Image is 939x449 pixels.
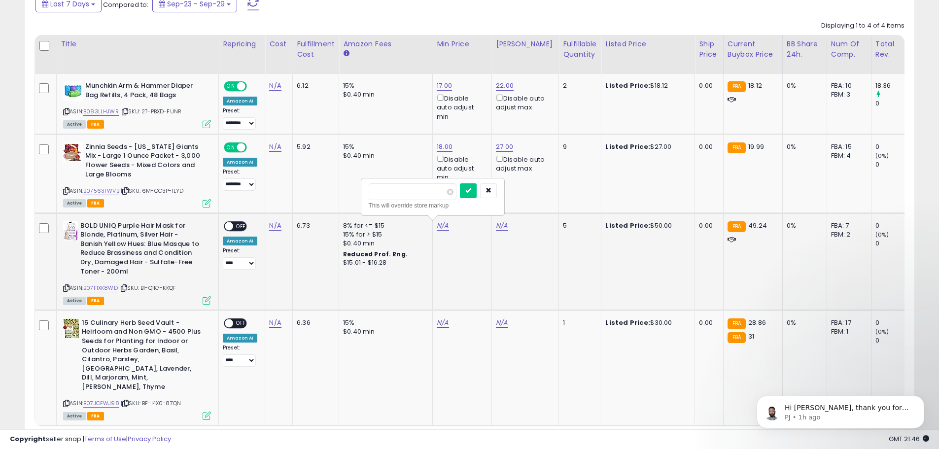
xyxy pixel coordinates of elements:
[343,259,425,267] div: $15.01 - $16.28
[83,284,118,292] a: B07F1XK8WD
[728,81,746,92] small: FBA
[787,81,819,90] div: 0%
[742,375,939,444] iframe: Intercom notifications message
[121,399,181,407] span: | SKU: BF-I4X0-87QN
[787,221,819,230] div: 0%
[225,82,237,91] span: ON
[563,318,593,327] div: 1
[831,90,864,99] div: FBM: 3
[297,221,331,230] div: 6.73
[343,230,425,239] div: 15% for > $15
[787,39,823,60] div: BB Share 24h.
[496,142,513,152] a: 27.00
[699,318,715,327] div: 0.00
[605,221,687,230] div: $50.00
[496,93,551,112] div: Disable auto adjust max
[605,142,650,151] b: Listed Price:
[223,169,257,191] div: Preset:
[343,327,425,336] div: $0.40 min
[223,158,257,167] div: Amazon AI
[223,345,257,367] div: Preset:
[437,93,484,121] div: Disable auto adjust min
[63,221,78,241] img: 41h63S6YcpL._SL40_.jpg
[83,107,119,116] a: B083LLHJWR
[787,142,819,151] div: 0%
[343,39,428,49] div: Amazon Fees
[10,434,46,444] strong: Copyright
[343,81,425,90] div: 15%
[875,239,915,248] div: 0
[245,143,261,151] span: OFF
[269,221,281,231] a: N/A
[87,297,104,305] span: FBA
[85,142,205,181] b: Zinnia Seeds - [US_STATE] Giants Mix - Large 1 Ounce Packet - 3,000 Flower Seeds - Mixed Colors a...
[831,142,864,151] div: FBA: 15
[343,151,425,160] div: $0.40 min
[748,81,762,90] span: 18.12
[875,152,889,160] small: (0%)
[496,154,551,173] div: Disable auto adjust max
[63,199,86,207] span: All listings currently available for purchase on Amazon
[269,81,281,91] a: N/A
[875,231,889,239] small: (0%)
[728,39,778,60] div: Current Buybox Price
[831,327,864,336] div: FBM: 1
[245,82,261,91] span: OFF
[297,81,331,90] div: 6.12
[605,81,650,90] b: Listed Price:
[343,221,425,230] div: 8% for <= $15
[120,107,181,115] span: | SKU: 2T-PBXD-FUNR
[63,221,211,304] div: ASIN:
[496,81,514,91] a: 22.00
[223,97,257,105] div: Amazon AI
[80,221,200,278] b: BOLD UNIQ Purple Hair Mask for Blonde, Platinum, Silver Hair - Banish Yellow Hues: Blue Masque to...
[605,81,687,90] div: $18.12
[63,318,79,338] img: 51s8ingzR-L._SL40_.jpg
[10,435,171,444] div: seller snap | |
[748,142,764,151] span: 19.99
[699,39,719,60] div: Ship Price
[875,328,889,336] small: (0%)
[369,201,497,210] div: This will override store markup
[233,319,249,327] span: OFF
[343,142,425,151] div: 15%
[787,318,819,327] div: 0%
[728,318,746,329] small: FBA
[875,142,915,151] div: 0
[437,221,449,231] a: N/A
[563,39,597,60] div: Fulfillable Quantity
[87,412,104,420] span: FBA
[63,81,83,101] img: 41igNrKWCDL._SL40_.jpg
[223,107,257,130] div: Preset:
[343,318,425,327] div: 15%
[875,318,915,327] div: 0
[728,221,746,232] small: FBA
[83,399,119,408] a: B07JCFWJ98
[63,142,211,207] div: ASIN:
[343,250,408,258] b: Reduced Prof. Rng.
[297,142,331,151] div: 5.92
[128,434,171,444] a: Privacy Policy
[437,81,452,91] a: 17.00
[563,81,593,90] div: 2
[269,318,281,328] a: N/A
[63,318,211,419] div: ASIN:
[63,120,86,129] span: All listings currently available for purchase on Amazon
[605,318,687,327] div: $30.00
[233,222,249,230] span: OFF
[269,39,288,49] div: Cost
[875,39,911,60] div: Total Rev.
[437,142,452,152] a: 18.00
[875,336,915,345] div: 0
[605,39,691,49] div: Listed Price
[699,81,715,90] div: 0.00
[699,142,715,151] div: 0.00
[831,230,864,239] div: FBM: 2
[223,247,257,270] div: Preset:
[119,284,176,292] span: | SKU: B1-Q1K7-KKQF
[343,49,349,58] small: Amazon Fees.
[43,38,170,47] p: Message from PJ, sent 1h ago
[728,332,746,343] small: FBA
